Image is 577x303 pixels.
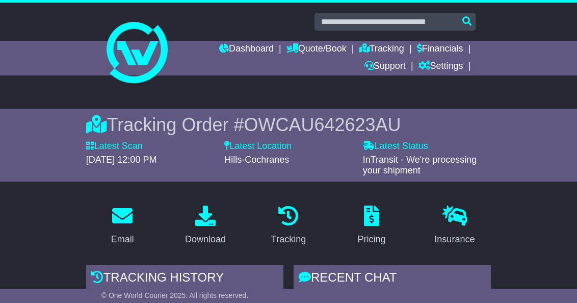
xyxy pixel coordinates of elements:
div: RECENT CHAT [294,265,491,293]
a: Financials [417,41,463,58]
div: Tracking [271,233,306,246]
a: Tracking [265,202,312,250]
a: Download [178,202,232,250]
span: InTransit - We're processing your shipment [363,155,477,176]
div: Pricing [357,233,385,246]
div: Tracking Order # [86,114,491,136]
a: Support [364,58,406,75]
a: Quote/Book [286,41,347,58]
span: © One World Courier 2025. All rights reserved. [101,291,249,299]
div: Download [185,233,226,246]
div: Insurance [434,233,475,246]
span: [DATE] 12:00 PM [86,155,157,165]
a: Insurance [428,202,481,250]
label: Latest Status [363,141,428,152]
span: OWCAU642623AU [244,114,401,135]
a: Pricing [351,202,392,250]
span: Hills-Cochranes [224,155,289,165]
a: Tracking [359,41,404,58]
div: Tracking history [86,265,283,293]
a: Dashboard [219,41,274,58]
a: Settings [418,58,463,75]
a: Email [104,202,141,250]
div: Email [111,233,134,246]
label: Latest Location [224,141,292,152]
label: Latest Scan [86,141,143,152]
